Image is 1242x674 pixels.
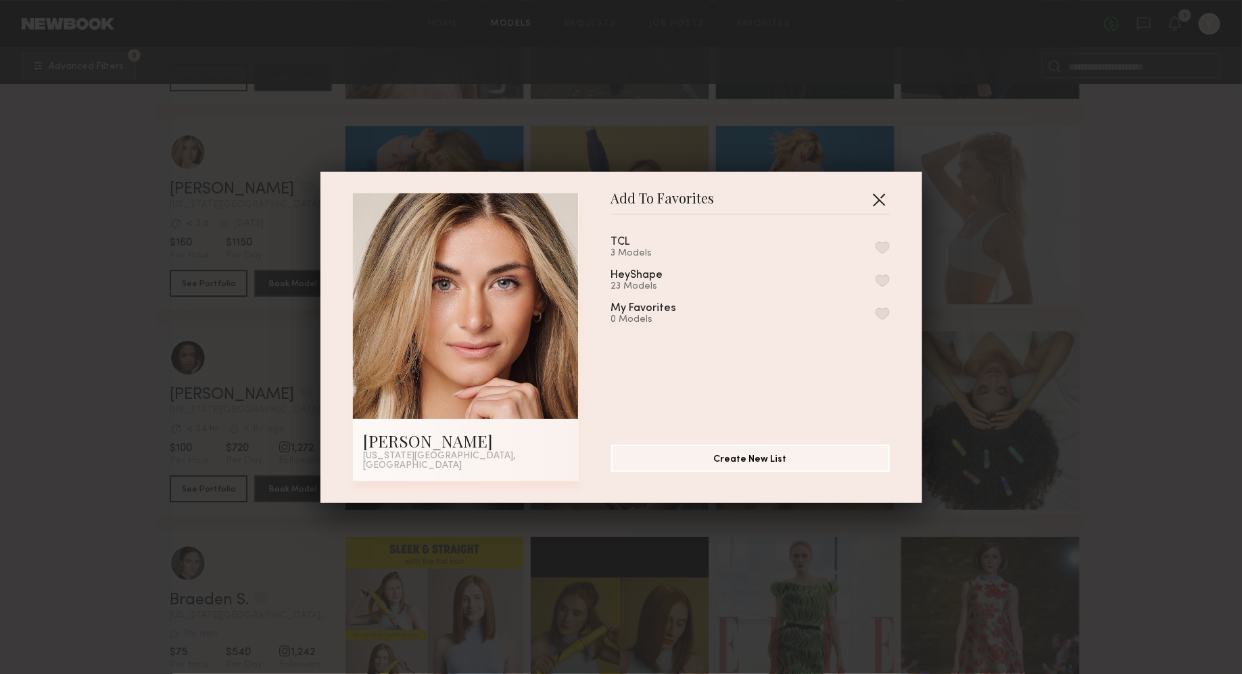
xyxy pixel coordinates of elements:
[611,303,677,314] div: My Favorites
[611,270,663,281] div: HeyShape
[611,248,663,259] div: 3 Models
[611,445,890,472] button: Create New List
[611,237,631,248] div: TCL
[364,430,568,452] div: [PERSON_NAME]
[611,281,696,292] div: 23 Models
[868,189,890,210] button: Close
[611,193,715,214] span: Add To Favorites
[611,314,709,325] div: 0 Models
[364,452,568,471] div: [US_STATE][GEOGRAPHIC_DATA], [GEOGRAPHIC_DATA]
